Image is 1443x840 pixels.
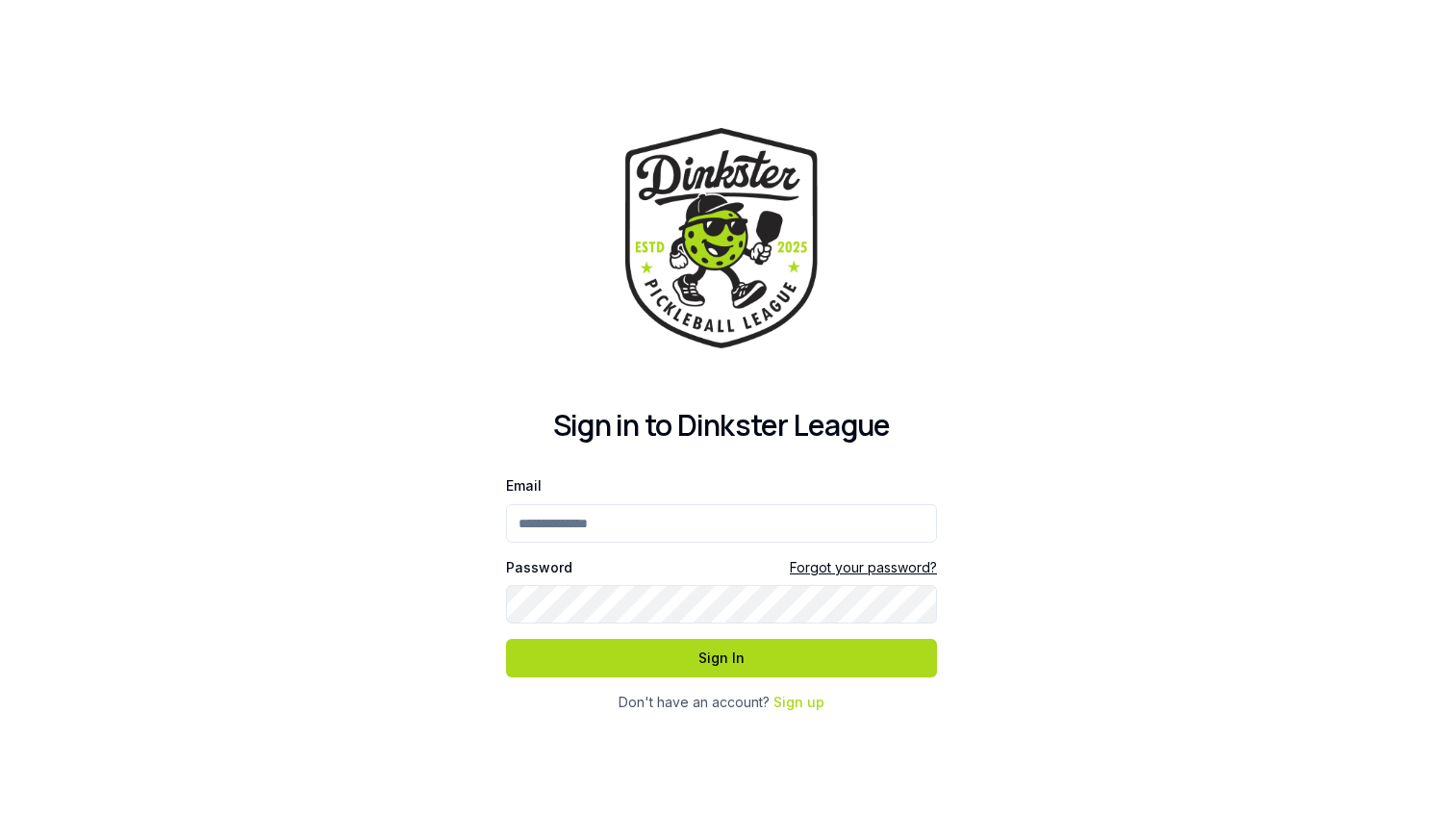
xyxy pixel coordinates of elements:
div: Don't have an account? [506,693,937,712]
label: Password [506,561,572,574]
button: Sign In [506,639,937,677]
h2: Sign in to Dinkster League [506,408,937,443]
img: Dinkster League Logo [625,128,818,348]
label: Email [506,477,542,494]
a: Forgot your password? [790,558,937,577]
a: Sign up [773,694,824,710]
